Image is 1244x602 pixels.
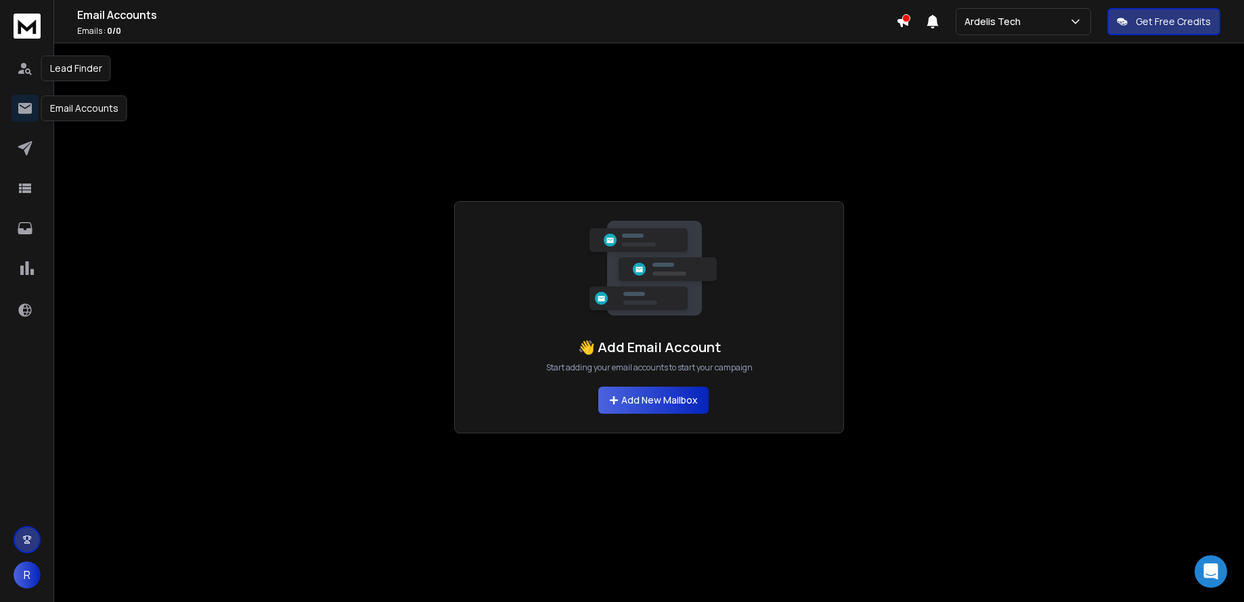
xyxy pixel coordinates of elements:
button: Get Free Credits [1107,8,1220,35]
div: Open Intercom Messenger [1195,555,1227,588]
img: logo [14,14,41,39]
div: Lead Finder [41,56,111,81]
p: Get Free Credits [1136,15,1211,28]
span: 0 / 0 [107,25,121,37]
h1: Email Accounts [77,7,896,23]
p: Ardelis Tech [964,15,1026,28]
p: Start adding your email accounts to start your campaign [546,362,753,373]
h1: 👋 Add Email Account [578,338,721,357]
p: Emails : [77,26,896,37]
button: R [14,561,41,588]
button: Add New Mailbox [598,387,709,414]
div: Email Accounts [41,95,127,121]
